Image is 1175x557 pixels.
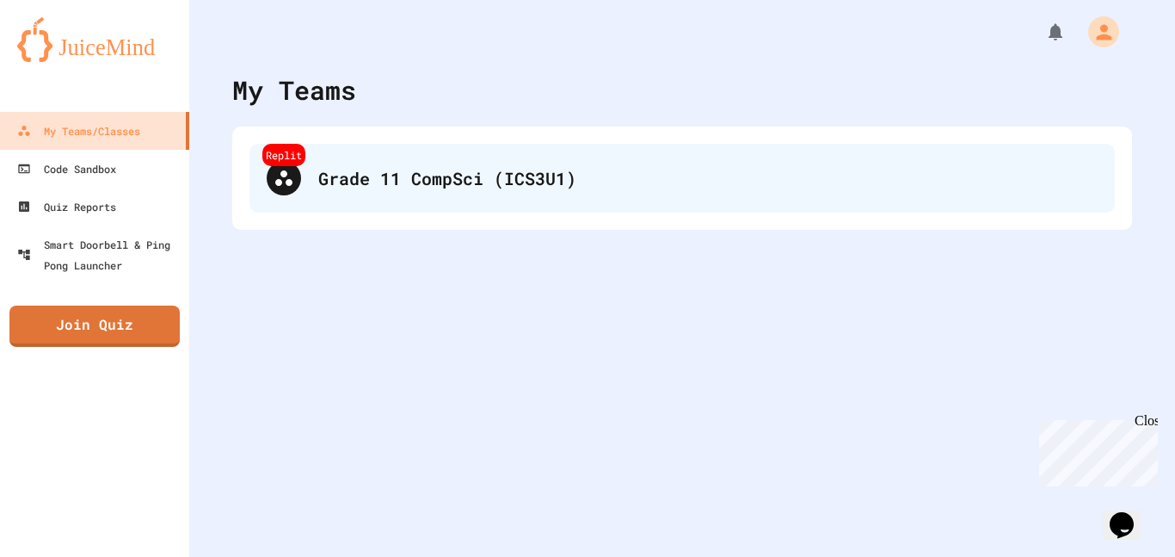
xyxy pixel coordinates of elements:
div: Replit [262,144,305,166]
div: Smart Doorbell & Ping Pong Launcher [17,234,182,275]
img: logo-orange.svg [17,17,172,62]
div: Code Sandbox [17,158,116,179]
div: My Notifications [1013,17,1070,46]
div: Chat with us now!Close [7,7,119,109]
iframe: chat widget [1103,488,1158,540]
div: Grade 11 CompSci (ICS3U1) [318,165,1098,191]
div: Quiz Reports [17,196,116,217]
div: My Teams [232,71,356,109]
div: My Account [1070,12,1123,52]
div: ReplitGrade 11 CompSci (ICS3U1) [249,144,1115,213]
div: My Teams/Classes [17,121,140,141]
iframe: chat widget [1032,413,1158,486]
a: Join Quiz [9,306,180,347]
